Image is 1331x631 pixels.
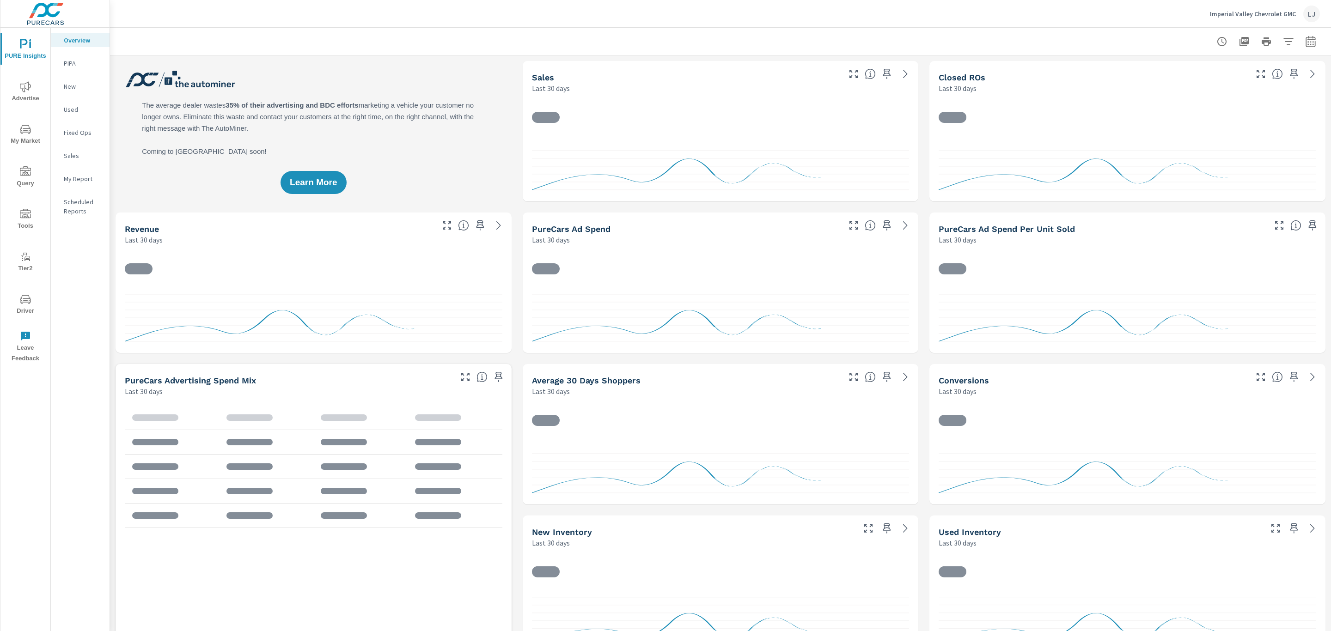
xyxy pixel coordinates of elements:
h5: Revenue [125,224,159,234]
a: See more details in report [1305,67,1320,81]
span: Save this to your personalized report [879,370,894,384]
p: Fixed Ops [64,128,102,137]
span: Driver [3,294,48,316]
button: Make Fullscreen [846,218,861,233]
a: See more details in report [491,218,506,233]
p: Imperial Valley Chevrolet GMC [1210,10,1296,18]
a: See more details in report [898,67,913,81]
div: Sales [51,149,110,163]
h5: Average 30 Days Shoppers [532,376,641,385]
p: Last 30 days [939,234,977,245]
div: LJ [1303,6,1320,22]
p: PIPA [64,59,102,68]
span: Save this to your personalized report [1287,521,1301,536]
a: See more details in report [1305,370,1320,384]
span: Leave Feedback [3,331,48,364]
div: Fixed Ops [51,126,110,140]
span: Save this to your personalized report [879,218,894,233]
h5: PureCars Advertising Spend Mix [125,376,256,385]
div: My Report [51,172,110,186]
p: Last 30 days [939,537,977,548]
span: Advertise [3,81,48,104]
div: nav menu [0,28,50,368]
span: Average cost of advertising per each vehicle sold at the dealer over the selected date range. The... [1290,220,1301,231]
span: A rolling 30 day total of daily Shoppers on the dealership website, averaged over the selected da... [865,371,876,382]
span: Total cost of media for all PureCars channels for the selected dealership group over the selected... [865,220,876,231]
h5: Closed ROs [939,73,985,82]
span: Save this to your personalized report [1305,218,1320,233]
a: See more details in report [1305,521,1320,536]
p: Used [64,105,102,114]
span: Tier2 [3,251,48,274]
button: Select Date Range [1301,32,1320,51]
button: Make Fullscreen [1253,67,1268,81]
button: Make Fullscreen [1253,370,1268,384]
p: Last 30 days [939,386,977,397]
a: See more details in report [898,218,913,233]
span: Query [3,166,48,189]
div: PIPA [51,56,110,70]
span: Total sales revenue over the selected date range. [Source: This data is sourced from the dealer’s... [458,220,469,231]
p: New [64,82,102,91]
button: Make Fullscreen [1268,521,1283,536]
span: Save this to your personalized report [473,218,488,233]
span: Save this to your personalized report [491,370,506,384]
p: Last 30 days [125,234,163,245]
span: Number of Repair Orders Closed by the selected dealership group over the selected time range. [So... [1272,68,1283,79]
h5: Sales [532,73,554,82]
span: This table looks at how you compare to the amount of budget you spend per channel as opposed to y... [476,371,488,382]
span: Save this to your personalized report [879,521,894,536]
p: Last 30 days [532,234,570,245]
button: Make Fullscreen [861,521,876,536]
h5: PureCars Ad Spend [532,224,611,234]
div: New [51,79,110,93]
button: Print Report [1257,32,1276,51]
h5: PureCars Ad Spend Per Unit Sold [939,224,1075,234]
p: Last 30 days [532,386,570,397]
p: Last 30 days [939,83,977,94]
span: Save this to your personalized report [879,67,894,81]
span: Tools [3,209,48,231]
span: Save this to your personalized report [1287,67,1301,81]
button: "Export Report to PDF" [1235,32,1253,51]
p: My Report [64,174,102,183]
div: Used [51,103,110,116]
h5: New Inventory [532,527,592,537]
div: Scheduled Reports [51,195,110,218]
h5: Used Inventory [939,527,1001,537]
p: Last 30 days [532,537,570,548]
button: Learn More [281,171,346,194]
button: Make Fullscreen [1272,218,1287,233]
button: Make Fullscreen [458,370,473,384]
span: The number of dealer-specified goals completed by a visitor. [Source: This data is provided by th... [1272,371,1283,382]
button: Make Fullscreen [440,218,454,233]
button: Apply Filters [1279,32,1298,51]
span: Save this to your personalized report [1287,370,1301,384]
p: Scheduled Reports [64,197,102,216]
p: Last 30 days [532,83,570,94]
button: Make Fullscreen [846,370,861,384]
span: PURE Insights [3,39,48,61]
h5: Conversions [939,376,989,385]
p: Overview [64,36,102,45]
a: See more details in report [898,521,913,536]
span: Number of vehicles sold by the dealership over the selected date range. [Source: This data is sou... [865,68,876,79]
span: My Market [3,124,48,146]
div: Overview [51,33,110,47]
span: Learn More [290,178,337,187]
a: See more details in report [898,370,913,384]
p: Last 30 days [125,386,163,397]
p: Sales [64,151,102,160]
button: Make Fullscreen [846,67,861,81]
